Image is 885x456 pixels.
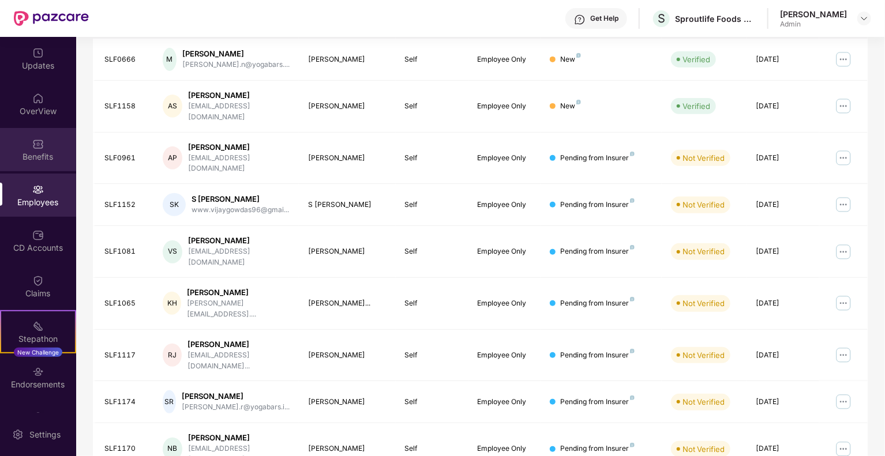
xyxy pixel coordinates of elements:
[834,149,853,167] img: manageButton
[682,152,725,164] div: Not Verified
[192,194,289,205] div: S [PERSON_NAME]
[26,429,64,440] div: Settings
[780,9,847,20] div: [PERSON_NAME]
[308,246,387,257] div: [PERSON_NAME]
[12,429,24,440] img: svg+xml;base64,PHN2ZyBpZD0iU2V0dGluZy0yMHgyMCIgeG1sbnM9Imh0dHA6Ly93d3cudzMub3JnLzIwMDAvc3ZnIiB3aW...
[560,443,635,454] div: Pending from Insurer
[682,246,725,257] div: Not Verified
[560,54,581,65] div: New
[630,297,635,302] img: svg+xml;base64,PHN2ZyB4bWxucz0iaHR0cDovL3d3dy53My5vcmcvMjAwMC9zdmciIHdpZHRoPSI4IiBoZWlnaHQ9IjgiIH...
[188,101,290,123] div: [EMAIL_ADDRESS][DOMAIN_NAME]
[405,246,459,257] div: Self
[834,50,853,69] img: manageButton
[188,153,290,175] div: [EMAIL_ADDRESS][DOMAIN_NAME]
[560,246,635,257] div: Pending from Insurer
[104,153,144,164] div: SLF0961
[163,193,186,216] div: SK
[682,54,710,65] div: Verified
[478,246,532,257] div: Employee Only
[308,199,387,210] div: S [PERSON_NAME]
[560,153,635,164] div: Pending from Insurer
[478,199,532,210] div: Employee Only
[163,48,177,71] div: M
[630,395,635,400] img: svg+xml;base64,PHN2ZyB4bWxucz0iaHR0cDovL3d3dy53My5vcmcvMjAwMC9zdmciIHdpZHRoPSI4IiBoZWlnaHQ9IjgiIH...
[682,396,725,408] div: Not Verified
[308,54,387,65] div: [PERSON_NAME]
[834,294,853,312] img: manageButton
[405,397,459,408] div: Self
[192,205,289,216] div: www.vijaygowdas96@gmai...
[104,443,144,454] div: SLF1170
[163,146,182,169] div: AP
[32,275,44,287] img: svg+xml;base64,PHN2ZyBpZD0iQ2xhaW0iIHhtbG5zPSJodHRwOi8vd3d3LnczLm9yZy8yMDAwL3N2ZyIgd2lkdGg9IjIwIi...
[682,349,725,361] div: Not Verified
[682,443,725,455] div: Not Verified
[104,199,144,210] div: SLF1152
[182,402,290,413] div: [PERSON_NAME].r@yogabars.i...
[308,397,387,408] div: [PERSON_NAME]
[478,54,532,65] div: Employee Only
[630,245,635,250] img: svg+xml;base64,PHN2ZyB4bWxucz0iaHR0cDovL3d3dy53My5vcmcvMjAwMC9zdmciIHdpZHRoPSI4IiBoZWlnaHQ9IjgiIH...
[405,298,459,309] div: Self
[405,443,459,454] div: Self
[576,53,581,58] img: svg+xml;base64,PHN2ZyB4bWxucz0iaHR0cDovL3d3dy53My5vcmcvMjAwMC9zdmciIHdpZHRoPSI4IiBoZWlnaHQ9IjgiIH...
[32,366,44,378] img: svg+xml;base64,PHN2ZyBpZD0iRW5kb3JzZW1lbnRzIiB4bWxucz0iaHR0cDovL3d3dy53My5vcmcvMjAwMC9zdmciIHdpZH...
[187,298,289,320] div: [PERSON_NAME][EMAIL_ADDRESS]....
[405,199,459,210] div: Self
[308,153,387,164] div: [PERSON_NAME]
[104,246,144,257] div: SLF1081
[560,199,635,210] div: Pending from Insurer
[163,240,182,263] div: VS
[187,287,289,298] div: [PERSON_NAME]
[478,443,532,454] div: Employee Only
[560,298,635,309] div: Pending from Insurer
[188,235,290,246] div: [PERSON_NAME]
[860,14,869,23] img: svg+xml;base64,PHN2ZyBpZD0iRHJvcGRvd24tMzJ4MzIiIHhtbG5zPSJodHRwOi8vd3d3LnczLm9yZy8yMDAwL3N2ZyIgd2...
[188,246,290,268] div: [EMAIL_ADDRESS][DOMAIN_NAME]
[756,350,810,361] div: [DATE]
[104,54,144,65] div: SLF0666
[576,100,581,104] img: svg+xml;base64,PHN2ZyB4bWxucz0iaHR0cDovL3d3dy53My5vcmcvMjAwMC9zdmciIHdpZHRoPSI4IiBoZWlnaHQ9IjgiIH...
[560,350,635,361] div: Pending from Insurer
[405,101,459,112] div: Self
[834,195,853,214] img: manageButton
[478,101,532,112] div: Employee Only
[682,100,710,112] div: Verified
[188,432,290,443] div: [PERSON_NAME]
[658,12,665,25] span: S
[756,397,810,408] div: [DATE]
[163,95,182,118] div: AS
[682,297,725,309] div: Not Verified
[405,350,459,361] div: Self
[187,350,290,372] div: [EMAIL_ADDRESS][DOMAIN_NAME]...
[163,344,182,367] div: RJ
[104,101,144,112] div: SLF1158
[478,350,532,361] div: Employee Only
[14,348,62,357] div: New Challenge
[834,346,853,364] img: manageButton
[1,333,75,345] div: Stepathon
[32,47,44,59] img: svg+xml;base64,PHN2ZyBpZD0iVXBkYXRlZCIgeG1sbnM9Imh0dHA6Ly93d3cudzMub3JnLzIwMDAvc3ZnIiB3aWR0aD0iMj...
[104,298,144,309] div: SLF1065
[478,153,532,164] div: Employee Only
[32,138,44,150] img: svg+xml;base64,PHN2ZyBpZD0iQmVuZWZpdHMiIHhtbG5zPSJodHRwOi8vd3d3LnczLm9yZy8yMDAwL3N2ZyIgd2lkdGg9Ij...
[630,198,635,203] img: svg+xml;base64,PHN2ZyB4bWxucz0iaHR0cDovL3d3dy53My5vcmcvMjAwMC9zdmciIHdpZHRoPSI4IiBoZWlnaHQ9IjgiIH...
[560,101,581,112] div: New
[756,54,810,65] div: [DATE]
[630,443,635,447] img: svg+xml;base64,PHN2ZyB4bWxucz0iaHR0cDovL3d3dy53My5vcmcvMjAwMC9zdmciIHdpZHRoPSI4IiBoZWlnaHQ9IjgiIH...
[756,199,810,210] div: [DATE]
[675,13,756,24] div: Sproutlife Foods Private Limited
[780,20,847,29] div: Admin
[834,393,853,411] img: manageButton
[574,14,586,25] img: svg+xml;base64,PHN2ZyBpZD0iSGVscC0zMngzMiIgeG1sbnM9Imh0dHA6Ly93d3cudzMub3JnLzIwMDAvc3ZnIiB3aWR0aD...
[405,153,459,164] div: Self
[32,321,44,332] img: svg+xml;base64,PHN2ZyB4bWxucz0iaHR0cDovL3d3dy53My5vcmcvMjAwMC9zdmciIHdpZHRoPSIyMSIgaGVpZ2h0PSIyMC...
[478,397,532,408] div: Employee Only
[32,229,44,241] img: svg+xml;base64,PHN2ZyBpZD0iQ0RfQWNjb3VudHMiIGRhdGEtbmFtZT0iQ0QgQWNjb3VudHMiIHhtbG5zPSJodHRwOi8vd3...
[756,443,810,454] div: [DATE]
[32,93,44,104] img: svg+xml;base64,PHN2ZyBpZD0iSG9tZSIgeG1sbnM9Imh0dHA6Ly93d3cudzMub3JnLzIwMDAvc3ZnIiB3aWR0aD0iMjAiIG...
[32,184,44,195] img: svg+xml;base64,PHN2ZyBpZD0iRW1wbG95ZWVzIiB4bWxucz0iaHR0cDovL3d3dy53My5vcmcvMjAwMC9zdmciIHdpZHRoPS...
[14,11,89,26] img: New Pazcare Logo
[163,292,181,315] div: KH
[163,390,176,413] div: SR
